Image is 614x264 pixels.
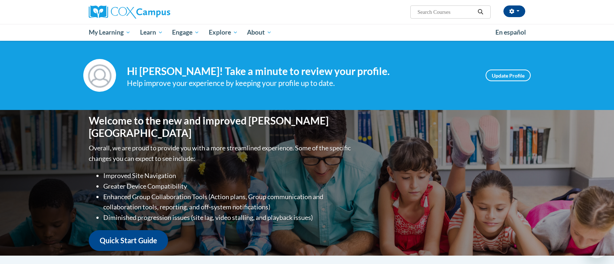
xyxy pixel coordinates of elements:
[78,24,536,41] div: Main menu
[417,8,475,16] input: Search Courses
[503,5,525,17] button: Account Settings
[135,24,168,41] a: Learn
[89,230,168,251] a: Quick Start Guide
[103,212,352,223] li: Diminished progression issues (site lag, video stalling, and playback issues)
[83,59,116,92] img: Profile Image
[89,5,170,19] img: Cox Campus
[491,25,531,40] a: En español
[209,28,238,37] span: Explore
[243,24,277,41] a: About
[89,28,131,37] span: My Learning
[172,28,199,37] span: Engage
[167,24,204,41] a: Engage
[84,24,135,41] a: My Learning
[486,70,531,81] a: Update Profile
[140,28,163,37] span: Learn
[103,192,352,213] li: Enhanced Group Collaboration Tools (Action plans, Group communication and collaboration tools, re...
[204,24,243,41] a: Explore
[475,8,486,16] button: Search
[247,28,272,37] span: About
[103,181,352,192] li: Greater Device Compatibility
[89,115,352,139] h1: Welcome to the new and improved [PERSON_NAME][GEOGRAPHIC_DATA]
[89,5,227,19] a: Cox Campus
[495,28,526,36] span: En español
[127,77,475,89] div: Help improve your experience by keeping your profile up to date.
[127,65,475,78] h4: Hi [PERSON_NAME]! Take a minute to review your profile.
[585,235,608,258] iframe: Button to launch messaging window
[89,143,352,164] p: Overall, we are proud to provide you with a more streamlined experience. Some of the specific cha...
[103,170,352,181] li: Improved Site Navigation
